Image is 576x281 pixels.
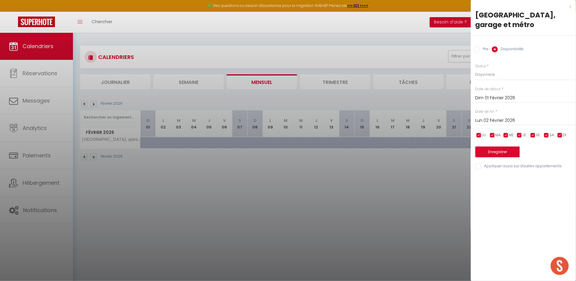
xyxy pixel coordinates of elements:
label: Date de fin [475,109,495,115]
span: MA [496,132,501,138]
label: Prix [480,46,489,53]
div: [GEOGRAPHIC_DATA], garage et métro [475,10,571,29]
span: VE [536,132,540,138]
label: Statut [475,63,486,69]
span: JE [523,132,526,138]
button: Enregistrer [475,147,520,157]
div: x [471,3,571,10]
span: SA [550,132,554,138]
span: ME [509,132,514,138]
span: LU [482,132,486,138]
span: DI [563,132,566,138]
label: Date de début [475,86,501,92]
label: Disponibilité [498,46,524,53]
div: Ouvrir le chat [551,257,569,275]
